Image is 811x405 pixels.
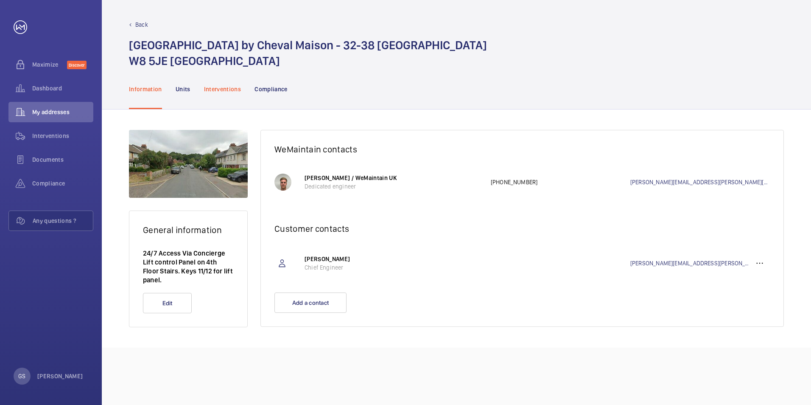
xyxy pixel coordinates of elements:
span: Discover [67,61,87,69]
a: [PERSON_NAME][EMAIL_ADDRESS][PERSON_NAME][DOMAIN_NAME] [630,178,770,186]
p: GS [18,372,25,380]
p: Back [135,20,148,29]
span: Compliance [32,179,93,188]
span: Maximize [32,60,67,69]
span: Any questions ? [33,217,93,225]
button: Edit [143,293,192,313]
p: Information [129,85,162,93]
span: Documents [32,155,93,164]
p: [PERSON_NAME] / WeMaintain UK [305,174,482,182]
a: [PERSON_NAME][EMAIL_ADDRESS][PERSON_NAME][DOMAIN_NAME] [630,259,749,267]
span: My addresses [32,108,93,116]
p: Compliance [254,85,288,93]
p: [PERSON_NAME] [305,255,482,263]
h1: [GEOGRAPHIC_DATA] by Cheval Maison - 32-38 [GEOGRAPHIC_DATA] W8 5JE [GEOGRAPHIC_DATA] [129,37,487,69]
p: [PERSON_NAME] [37,372,83,380]
p: Interventions [204,85,241,93]
p: Dedicated engineer [305,182,482,191]
button: Add a contact [274,292,347,313]
h2: WeMaintain contacts [274,144,770,155]
p: Chief Engineer [305,263,482,272]
span: Dashboard [32,84,93,93]
p: Units [176,85,190,93]
span: Interventions [32,132,93,140]
p: 24/7 Access Via Concierge Lift control Panel on 4th Floor Stairs. Keys 11/12 for lift panel. [143,249,234,284]
h2: Customer contacts [274,223,770,234]
h2: General information [143,225,234,235]
p: [PHONE_NUMBER] [491,178,630,186]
